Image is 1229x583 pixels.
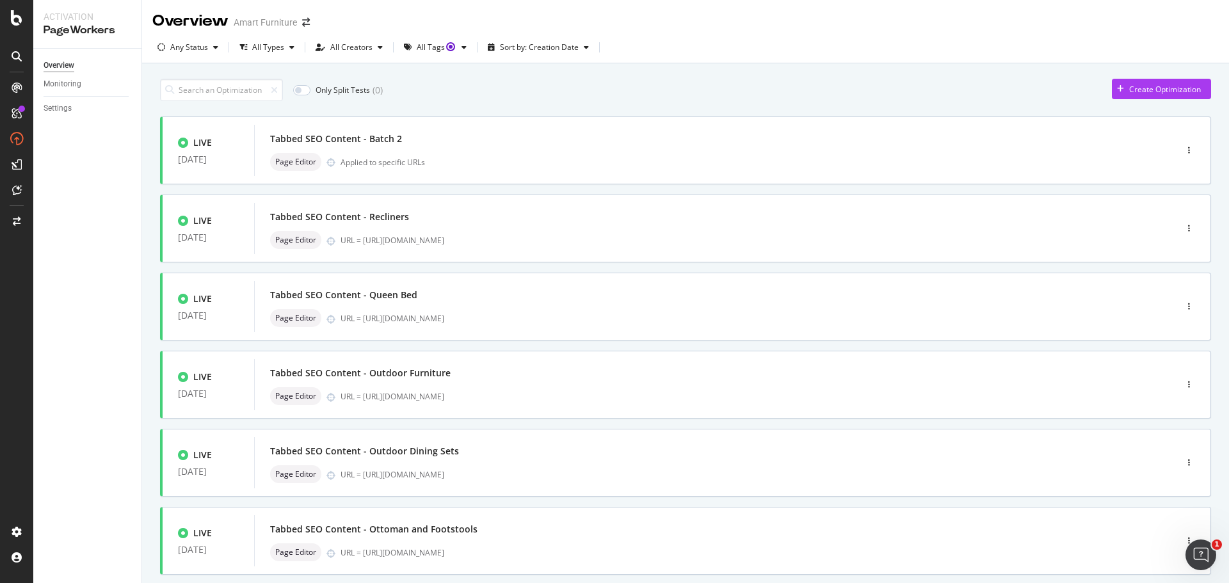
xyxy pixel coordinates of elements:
div: Tooltip anchor [445,41,456,52]
div: Sort by: Creation Date [500,44,579,51]
span: 1 [1212,539,1222,550]
div: Tabbed SEO Content - Outdoor Dining Sets [270,445,459,458]
div: URL = [URL][DOMAIN_NAME] [341,391,1121,402]
span: Page Editor [275,236,316,244]
div: Monitoring [44,77,81,91]
div: [DATE] [178,310,239,321]
div: Tabbed SEO Content - Outdoor Furniture [270,367,451,379]
button: All Types [234,37,300,58]
div: LIVE [193,136,212,149]
div: [DATE] [178,388,239,399]
div: [DATE] [178,232,239,243]
div: LIVE [193,371,212,383]
iframe: Intercom live chat [1185,539,1216,570]
span: Page Editor [275,314,316,322]
span: Page Editor [275,158,316,166]
div: All Creators [330,44,373,51]
div: All Tags [417,44,456,51]
div: Only Split Tests [316,84,370,95]
button: Any Status [152,37,223,58]
button: All Creators [310,37,388,58]
div: PageWorkers [44,23,131,38]
div: neutral label [270,465,321,483]
div: arrow-right-arrow-left [302,18,310,27]
a: Settings [44,102,133,115]
div: [DATE] [178,467,239,477]
div: Tabbed SEO Content - Batch 2 [270,132,402,145]
div: URL = [URL][DOMAIN_NAME] [341,547,1121,558]
span: Page Editor [275,548,316,556]
div: LIVE [193,292,212,305]
div: neutral label [270,309,321,327]
div: Settings [44,102,72,115]
a: Monitoring [44,77,133,91]
div: [DATE] [178,154,239,164]
div: LIVE [193,449,212,461]
div: All Types [252,44,284,51]
div: LIVE [193,527,212,539]
button: Create Optimization [1112,79,1211,99]
div: [DATE] [178,545,239,555]
div: Overview [44,59,74,72]
div: Applied to specific URLs [341,157,425,168]
div: neutral label [270,231,321,249]
div: Create Optimization [1129,84,1201,95]
div: Any Status [170,44,208,51]
a: Overview [44,59,133,72]
div: Tabbed SEO Content - Queen Bed [270,289,417,301]
span: Page Editor [275,392,316,400]
div: URL = [URL][DOMAIN_NAME] [341,313,1121,324]
div: URL = [URL][DOMAIN_NAME] [341,469,1121,480]
div: Overview [152,10,229,32]
button: All TagsTooltip anchor [399,37,472,58]
div: Amart Furniture [234,16,297,29]
div: URL = [URL][DOMAIN_NAME] [341,235,1121,246]
div: Activation [44,10,131,23]
button: Sort by: Creation Date [483,37,594,58]
div: Tabbed SEO Content - Ottoman and Footstools [270,523,478,536]
div: ( 0 ) [373,84,383,97]
div: neutral label [270,387,321,405]
span: Page Editor [275,470,316,478]
div: neutral label [270,543,321,561]
div: LIVE [193,214,212,227]
input: Search an Optimization [160,79,283,101]
div: Tabbed SEO Content - Recliners [270,211,409,223]
div: neutral label [270,153,321,171]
